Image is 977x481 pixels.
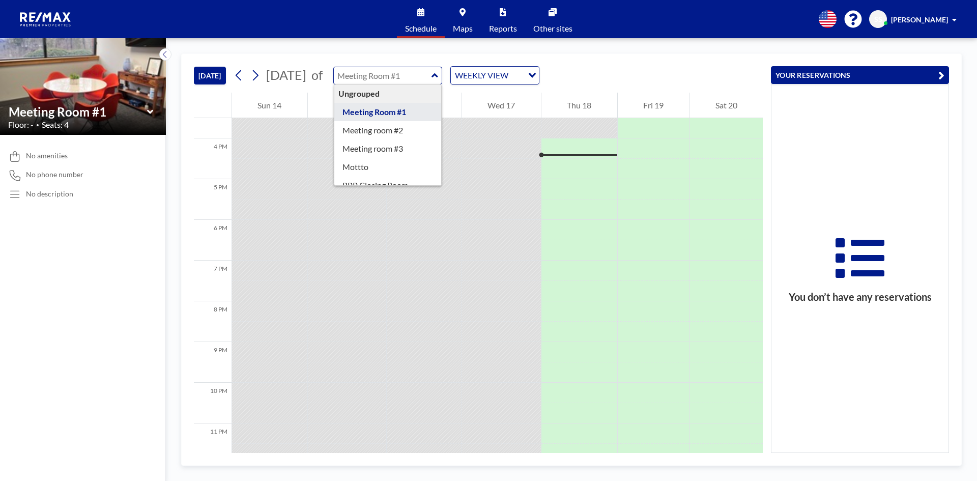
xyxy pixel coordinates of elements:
img: organization-logo [16,9,75,30]
span: [DATE] [266,67,306,82]
div: Search for option [451,67,539,84]
span: Reports [489,24,517,33]
button: [DATE] [194,67,226,84]
div: Sat 20 [689,93,763,118]
input: Meeting Room #1 [9,104,147,119]
input: Search for option [511,69,522,82]
div: 3 PM [194,98,232,138]
span: Floor: - [8,120,34,130]
div: Thu 18 [541,93,617,118]
button: YOUR RESERVATIONS [771,66,949,84]
div: Meeting Room #1 [334,103,442,121]
div: 8 PM [194,301,232,342]
input: Meeting Room #1 [334,67,432,84]
div: 6 PM [194,220,232,261]
span: WEEKLY VIEW [453,69,510,82]
span: Maps [453,24,473,33]
span: Seats: 4 [42,120,69,130]
div: Fri 19 [618,93,689,118]
div: 7 PM [194,261,232,301]
div: Wed 17 [462,93,541,118]
div: Meeting room #3 [334,139,442,158]
div: RPP Closing Room [334,176,442,194]
span: [PERSON_NAME] [891,15,948,24]
h3: You don’t have any reservations [771,291,949,303]
span: • [36,122,39,128]
div: 4 PM [194,138,232,179]
div: Mottto [334,158,442,176]
span: No amenities [26,151,68,160]
div: 10 PM [194,383,232,423]
div: Ungrouped [334,84,442,103]
div: Sun 14 [232,93,307,118]
div: 11 PM [194,423,232,464]
div: Meeting room #2 [334,121,442,139]
span: of [311,67,323,83]
span: SS [874,15,882,24]
div: Mon 15 [308,93,387,118]
div: No description [26,189,73,199]
span: No phone number [26,170,83,179]
div: 5 PM [194,179,232,220]
span: Schedule [405,24,437,33]
span: Other sites [533,24,572,33]
div: 9 PM [194,342,232,383]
